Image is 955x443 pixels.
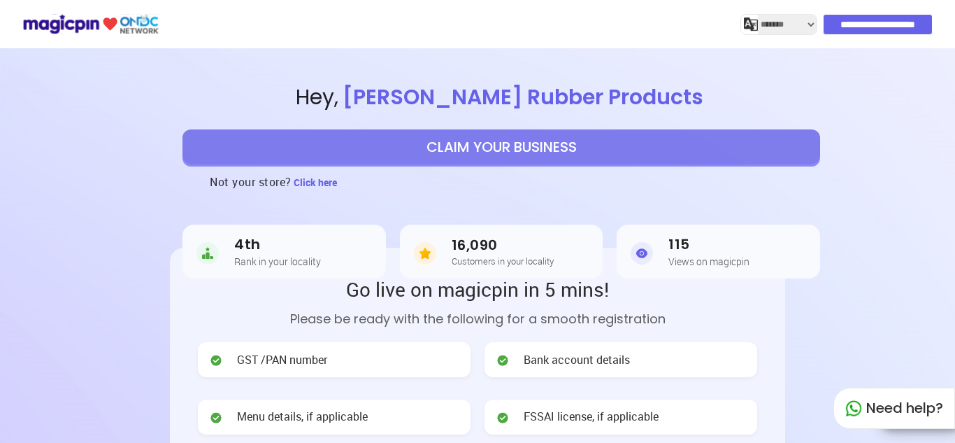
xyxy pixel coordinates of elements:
[452,237,554,253] h3: 16,090
[414,239,436,267] img: Customers
[198,276,757,302] h2: Go live on magicpin in 5 mins!
[234,256,321,267] h5: Rank in your locality
[182,129,820,164] button: CLAIM YOUR BUSINESS
[198,309,757,328] p: Please be ready with the following for a smooth registration
[524,409,659,425] span: FSSAI license, if applicable
[668,237,749,253] h3: 115
[744,17,758,31] img: j2MGCQAAAABJRU5ErkJggg==
[668,256,749,267] h5: Views on magicpin
[210,164,292,199] h3: Not your store?
[496,411,510,425] img: check
[196,239,219,267] img: Rank
[209,353,223,367] img: check
[237,409,368,425] span: Menu details, if applicable
[452,256,554,266] h5: Customers in your locality
[833,388,955,429] div: Need help?
[294,176,337,189] span: Click here
[338,82,708,112] span: [PERSON_NAME] Rubber Products
[496,353,510,367] img: check
[209,411,223,425] img: check
[22,12,159,36] img: ondc-logo-new-small.8a59708e.svg
[845,400,862,417] img: whatapp_green.7240e66a.svg
[524,352,630,368] span: Bank account details
[631,239,653,267] img: Views
[234,237,321,253] h3: 4th
[48,83,955,113] span: Hey ,
[237,352,327,368] span: GST /PAN number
